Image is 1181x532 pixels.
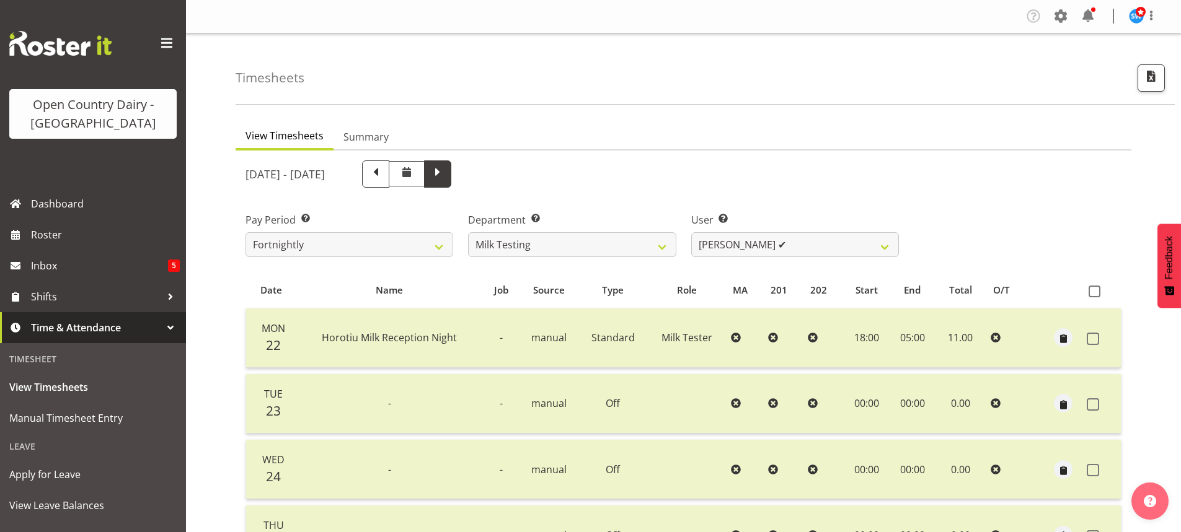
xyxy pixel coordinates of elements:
span: 5 [168,259,180,272]
span: - [388,463,391,476]
span: Apply for Leave [9,465,177,484]
span: View Leave Balances [9,496,177,515]
span: - [500,396,503,410]
span: Name [376,283,403,297]
td: Off [578,440,647,499]
span: manual [531,463,567,476]
a: Apply for Leave [3,459,183,490]
span: Horotiu Milk Reception Night [322,331,457,344]
img: help-xxl-2.png [1144,495,1156,507]
span: manual [531,396,567,410]
span: Mon [262,321,285,335]
span: Inbox [31,256,168,275]
span: - [500,463,503,476]
span: Dashboard [31,194,180,213]
span: Feedback [1164,236,1175,279]
span: View Timesheets [245,128,324,143]
div: Timesheet [3,346,183,372]
td: 18:00 [843,308,890,368]
h5: [DATE] - [DATE] [245,167,325,181]
span: Source [533,283,565,297]
span: Job [494,283,508,297]
span: - [500,331,503,344]
span: O/T [993,283,1010,297]
a: View Leave Balances [3,490,183,521]
td: 00:00 [843,374,890,434]
img: Rosterit website logo [9,31,112,56]
td: 0.00 [935,374,986,434]
span: - [388,396,391,410]
button: Feedback - Show survey [1157,224,1181,308]
span: View Timesheets [9,378,177,396]
label: User [691,212,899,227]
span: Type [602,283,624,297]
span: Role [677,283,697,297]
button: Export CSV [1138,64,1165,92]
span: manual [531,331,567,344]
span: 201 [771,283,787,297]
div: Open Country Dairy - [GEOGRAPHIC_DATA] [22,95,164,133]
span: Summary [343,129,389,144]
span: 202 [810,283,827,297]
h4: Timesheets [236,71,304,85]
td: 00:00 [843,440,890,499]
span: 23 [266,402,281,419]
span: Total [949,283,972,297]
span: Shifts [31,287,161,306]
td: 0.00 [935,440,986,499]
label: Pay Period [245,212,453,227]
td: Off [578,374,647,434]
a: Manual Timesheet Entry [3,403,183,434]
td: 11.00 [935,308,986,368]
span: Milk Tester [661,331,712,344]
span: Roster [31,225,180,244]
span: MA [733,283,748,297]
span: Time & Attendance [31,318,161,337]
td: 00:00 [890,374,934,434]
span: 22 [266,336,281,354]
a: View Timesheets [3,372,183,403]
span: 24 [266,468,281,485]
div: Leave [3,434,183,459]
span: Thu [263,518,284,532]
td: Standard [578,308,647,368]
td: 05:00 [890,308,934,368]
span: Tue [264,387,283,401]
td: 00:00 [890,440,934,499]
img: steve-webb7510.jpg [1129,9,1144,24]
span: Wed [262,453,285,466]
span: Start [856,283,878,297]
span: Manual Timesheet Entry [9,409,177,427]
span: Date [260,283,282,297]
span: End [904,283,921,297]
label: Department [468,212,676,227]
